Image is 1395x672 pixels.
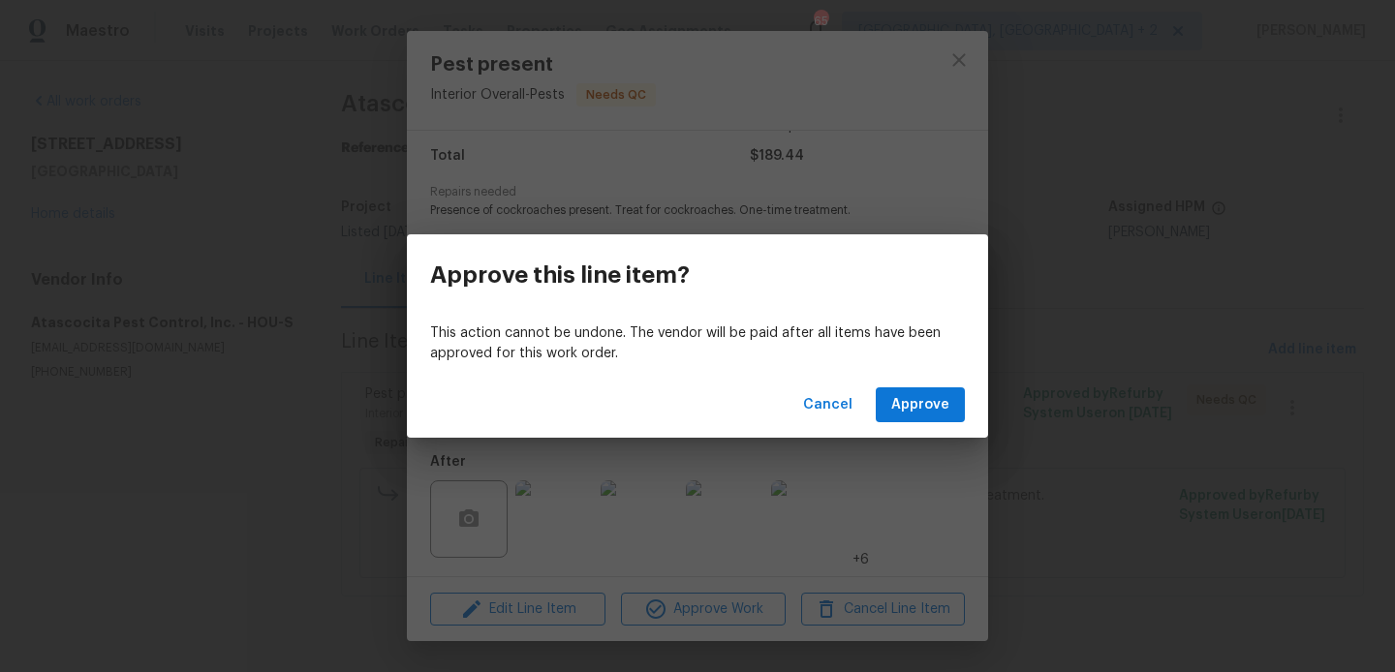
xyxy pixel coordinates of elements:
[430,261,690,289] h3: Approve this line item?
[891,393,949,417] span: Approve
[430,323,965,364] p: This action cannot be undone. The vendor will be paid after all items have been approved for this...
[803,393,852,417] span: Cancel
[795,387,860,423] button: Cancel
[876,387,965,423] button: Approve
